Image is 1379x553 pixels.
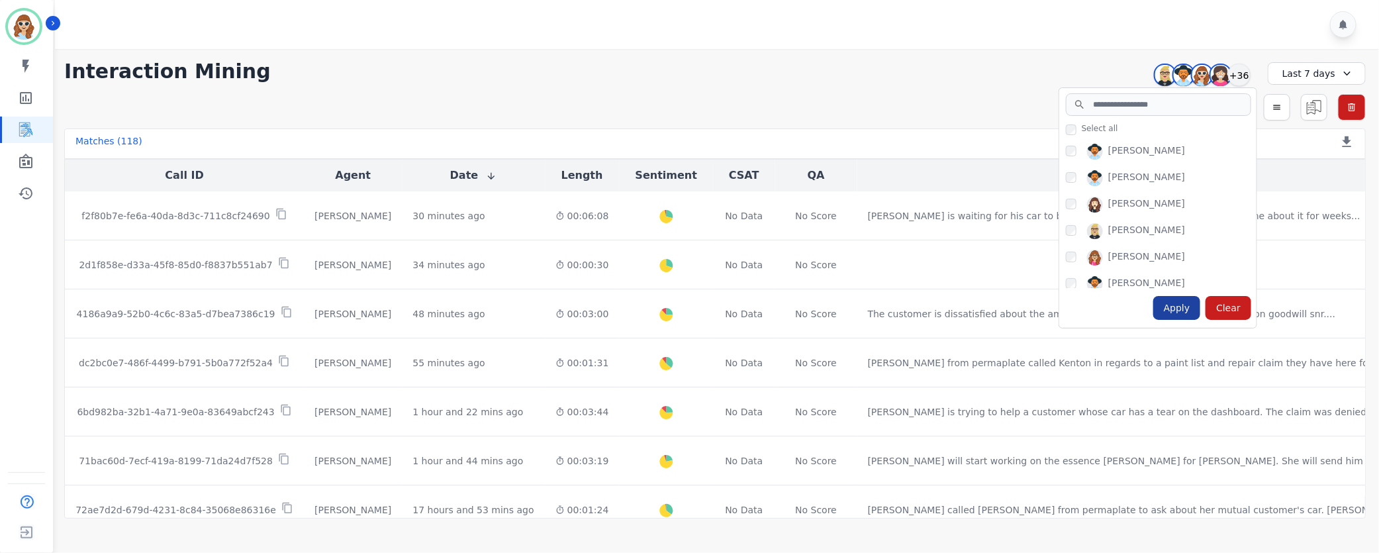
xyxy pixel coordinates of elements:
div: 1 hour and 44 mins ago [412,454,523,468]
div: 00:01:31 [555,356,609,370]
div: No Score [795,307,837,321]
div: Matches ( 118 ) [75,134,142,153]
div: 30 minutes ago [412,209,485,223]
div: [PERSON_NAME] [314,209,391,223]
div: Clear [1206,296,1251,320]
div: [PERSON_NAME] [1108,223,1185,239]
span: Select all [1082,123,1118,134]
button: Date [450,168,497,183]
button: Call ID [165,168,203,183]
button: Agent [335,168,371,183]
div: No Score [795,454,837,468]
p: 4186a9a9-52b0-4c6c-83a5-d7bea7386c19 [77,307,275,321]
div: [PERSON_NAME] [1108,197,1185,213]
div: No Data [724,209,765,223]
div: [PERSON_NAME] [314,307,391,321]
button: Length [561,168,603,183]
div: No Data [724,454,765,468]
div: No Score [795,356,837,370]
div: No Data [724,258,765,272]
img: Bordered avatar [8,11,40,42]
p: 6bd982ba-32b1-4a71-9e0a-83649abcf243 [77,405,274,419]
div: No Data [724,405,765,419]
button: QA [808,168,825,183]
div: [PERSON_NAME] [1108,144,1185,160]
div: No Data [724,356,765,370]
div: 00:03:19 [555,454,609,468]
div: [PERSON_NAME] [314,405,391,419]
div: No Data [724,503,765,517]
div: No Score [795,209,837,223]
div: 00:03:00 [555,307,609,321]
div: [PERSON_NAME] [314,258,391,272]
div: No Score [795,258,837,272]
button: CSAT [729,168,759,183]
div: Last 7 days [1268,62,1366,85]
p: 2d1f858e-d33a-45f8-85d0-f8837b551ab7 [79,258,272,272]
p: 72ae7d2d-679d-4231-8c84-35068e86316e [75,503,276,517]
div: [PERSON_NAME] [314,503,391,517]
div: No Data [724,307,765,321]
button: Sentiment [636,168,697,183]
div: 00:00:30 [555,258,609,272]
div: 00:06:08 [555,209,609,223]
div: +36 [1228,64,1251,86]
div: 34 minutes ago [412,258,485,272]
div: [PERSON_NAME] [1108,276,1185,292]
p: 71bac60d-7ecf-419a-8199-71da24d7f528 [79,454,273,468]
div: 55 minutes ago [412,356,485,370]
div: 00:01:24 [555,503,609,517]
div: No Score [795,405,837,419]
div: [PERSON_NAME] [314,356,391,370]
div: 1 hour and 22 mins ago [412,405,523,419]
div: 17 hours and 53 mins ago [412,503,534,517]
div: 00:03:44 [555,405,609,419]
h1: Interaction Mining [64,60,271,83]
div: [PERSON_NAME] [314,454,391,468]
p: dc2bc0e7-486f-4499-b791-5b0a772f52a4 [79,356,273,370]
p: f2f80b7e-fe6a-40da-8d3c-711c8cf24690 [81,209,269,223]
div: 48 minutes ago [412,307,485,321]
div: Apply [1153,296,1201,320]
div: No Score [795,503,837,517]
div: [PERSON_NAME] is waiting for his car to be painted, but he hasn't heard from anyone about it for ... [868,209,1360,223]
div: The customer is dissatisfied about the amount that he is receiving for the automation goodwill sn... [868,307,1336,321]
div: [PERSON_NAME] [1108,250,1185,266]
div: [PERSON_NAME] [1108,170,1185,186]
